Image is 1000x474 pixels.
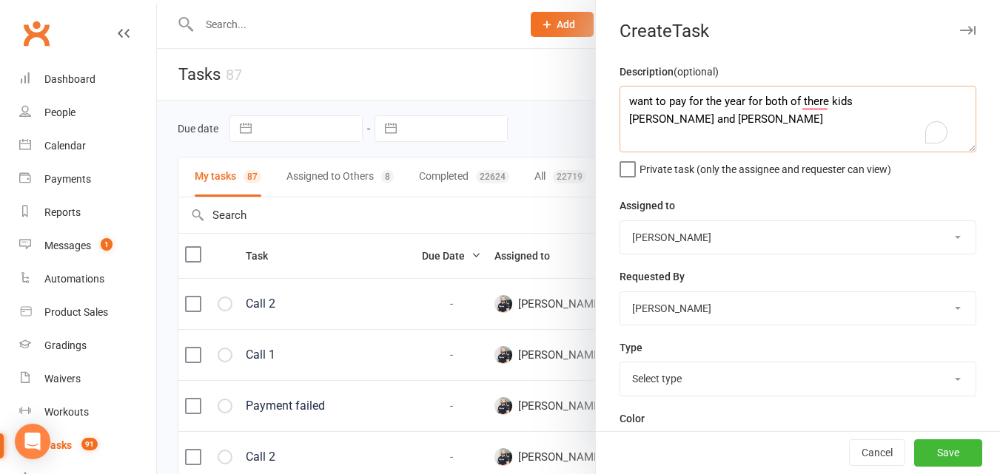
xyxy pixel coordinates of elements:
div: Reports [44,206,81,218]
a: Clubworx [18,15,55,52]
div: Workouts [44,406,89,418]
label: Type [620,339,642,356]
label: Description [620,64,719,80]
div: Calendar [44,140,86,152]
a: Payments [19,163,156,196]
a: Waivers [19,362,156,396]
div: Create Task [596,21,1000,41]
a: Tasks 91 [19,429,156,462]
div: Dashboard [44,73,95,85]
button: Save [914,440,982,467]
a: Gradings [19,329,156,362]
div: Waivers [44,373,81,385]
div: Payments [44,173,91,185]
div: Messages [44,240,91,251]
div: Tasks [44,439,72,451]
div: People [44,106,75,118]
div: Gradings [44,339,87,351]
label: Assigned to [620,197,675,214]
a: Product Sales [19,296,156,329]
small: (optional) [674,66,719,78]
span: Private task (only the assignee and requester can view) [640,158,891,175]
a: Automations [19,263,156,296]
div: Product Sales [44,306,108,318]
label: Color [620,410,645,427]
div: Automations [44,273,104,285]
textarea: To enrich screen reader interactions, please activate Accessibility in Grammarly extension settings [620,86,976,152]
a: People [19,96,156,129]
a: Workouts [19,396,156,429]
a: Messages 1 [19,229,156,263]
a: Dashboard [19,63,156,96]
a: Calendar [19,129,156,163]
a: Reports [19,196,156,229]
label: Requested By [620,268,685,285]
span: 91 [81,438,98,450]
div: Open Intercom Messenger [15,424,50,459]
button: Cancel [849,440,905,467]
span: 1 [101,238,113,251]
